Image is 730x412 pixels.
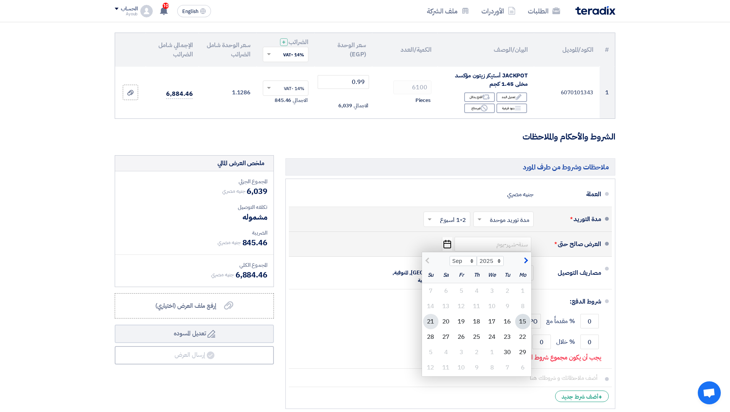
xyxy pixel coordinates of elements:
[242,237,267,248] span: 845.46
[199,67,257,118] td: 1.1286
[199,33,257,67] th: سعر الوحدة شامل الضرائب
[556,338,575,346] span: % خلال
[318,75,369,89] input: أدخل سعر الوحدة
[496,92,527,102] div: تعديل البند
[177,5,211,17] button: English
[469,345,484,360] div: 2
[698,381,721,404] div: Open chat
[484,268,500,283] div: We
[600,33,615,67] th: #
[600,67,615,118] td: 1
[532,335,551,349] input: payment-term-2
[515,314,531,329] div: 15
[454,360,469,375] div: 10
[385,261,469,284] div: الى عنوان شركتكم في
[121,261,267,269] div: المجموع الكلي
[540,210,601,228] div: مدة التوريد
[423,268,438,283] div: Su
[423,299,438,314] div: 14
[438,299,454,314] div: 13
[500,360,515,375] div: 7
[115,12,137,16] div: Ayoub
[257,33,315,67] th: الضرائب
[218,159,264,168] div: ملخص العرض المالي
[484,329,500,345] div: 24
[555,391,609,402] div: أضف شرط جديد
[500,314,515,329] div: 16
[454,283,469,299] div: 5
[454,299,469,314] div: 12
[500,283,515,299] div: 2
[242,211,267,223] span: مشموله
[454,329,469,345] div: 26
[454,345,469,360] div: 3
[182,9,198,14] span: English
[454,314,469,329] div: 19
[454,268,469,283] div: Fr
[372,33,438,67] th: الكمية/العدد
[392,269,469,284] span: [GEOGRAPHIC_DATA], المنوفية, السادات المنطقة الصناعية
[455,71,528,89] span: JACKPOT أستيكر زيتون مؤكسد مخلى 1.45 كجم
[146,33,199,67] th: الإجمالي شامل الضرائب
[423,345,438,360] div: 5
[515,329,531,345] div: 22
[415,97,431,104] span: Pieces
[580,335,599,349] input: payment-term-2
[500,268,515,283] div: Tu
[484,283,500,299] div: 3
[393,80,432,94] input: RFQ_STEP1.ITEMS.2.AMOUNT_TITLE
[540,235,601,253] div: العرض صالح حتى
[534,67,600,118] td: 6070101343
[515,360,531,375] div: 6
[522,2,566,20] a: الطلبات
[423,283,438,299] div: 7
[247,185,267,197] span: 6,039
[263,80,308,96] ng-select: VAT
[293,97,307,104] span: الاجمالي
[546,317,575,325] span: % مقدماً مع
[598,392,602,402] span: +
[469,329,484,345] div: 25
[421,2,475,20] a: ملف الشركة
[580,314,599,328] input: payment-term-1
[338,102,352,110] span: 6,039
[534,33,600,67] th: الكود/الموديل
[484,299,500,314] div: 10
[500,345,515,360] div: 30
[469,299,484,314] div: 11
[218,238,241,246] span: جنيه مصري
[115,325,274,343] button: تعديل المسوده
[469,314,484,329] div: 18
[484,314,500,329] div: 17
[515,299,531,314] div: 8
[423,360,438,375] div: 12
[121,203,267,211] div: تكلفه التوصيل
[423,329,438,345] div: 28
[484,345,500,360] div: 1
[496,103,527,113] div: بنود فرعية
[115,346,274,364] button: إرسال العرض
[121,177,267,185] div: المجموع الجزئي
[507,187,534,202] div: جنيه مصري
[295,370,601,385] input: أضف ملاحظاتك و شروطك هنا
[354,102,368,110] span: الاجمالي
[540,264,601,282] div: مصاريف التوصيل
[469,268,484,283] div: Th
[211,271,234,279] span: جنيه مصري
[484,360,500,375] div: 8
[515,345,531,360] div: 29
[140,5,153,17] img: profile_test.png
[236,269,267,281] span: 6,884.46
[464,103,495,113] div: غير متاح
[166,89,193,99] span: 6,884.46
[282,38,286,47] span: +
[469,283,484,299] div: 4
[275,97,291,104] span: 845.46
[494,354,601,361] p: يجب أن يكون مجموع شروط الدفع 100 بالمائة
[500,329,515,345] div: 23
[515,268,531,283] div: Mo
[155,301,216,310] span: إرفع ملف العرض (اختياري)
[301,292,601,311] div: شروط الدفع:
[500,299,515,314] div: 9
[222,187,245,195] span: جنيه مصري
